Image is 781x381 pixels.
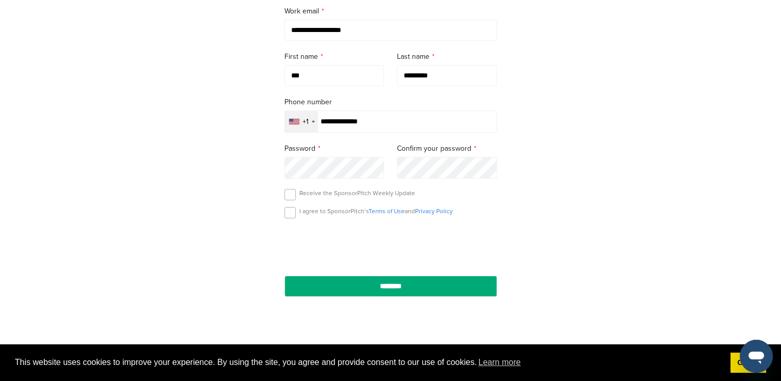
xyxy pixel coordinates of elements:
[299,207,453,215] p: I agree to SponsorPitch’s and
[415,208,453,215] a: Privacy Policy
[299,189,415,197] p: Receive the SponsorPitch Weekly Update
[740,340,773,373] iframe: Button to launch messaging window
[302,118,309,125] div: +1
[477,355,522,370] a: learn more about cookies
[730,353,766,373] a: dismiss cookie message
[15,355,722,370] span: This website uses cookies to improve your experience. By using the site, you agree and provide co...
[332,230,450,261] iframe: reCAPTCHA
[285,111,318,132] div: Selected country
[284,6,497,17] label: Work email
[284,143,385,154] label: Password
[397,143,497,154] label: Confirm your password
[397,51,497,62] label: Last name
[284,51,385,62] label: First name
[284,97,497,108] label: Phone number
[369,208,405,215] a: Terms of Use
